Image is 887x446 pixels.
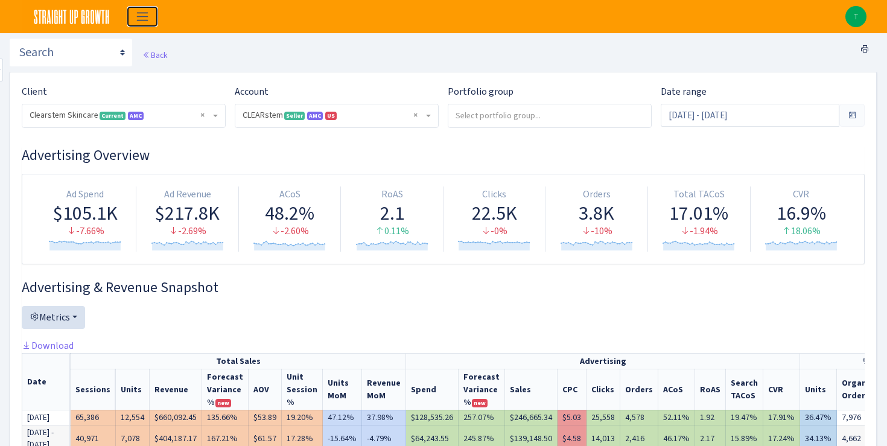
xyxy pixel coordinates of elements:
[284,112,305,120] span: Seller
[755,188,848,202] div: CVR
[215,399,231,407] span: new
[307,112,323,120] span: AMC
[22,306,85,329] button: Metrics
[202,410,249,425] td: 135.66%
[661,84,707,99] label: Date range
[30,109,211,121] span: Clearstem Skincare <span class="badge badge-success">Current</span><span class="badge badge-prima...
[244,225,336,238] div: -2.60%
[39,202,131,225] div: $105.1K
[282,410,323,425] td: 19.20%
[22,410,71,425] td: [DATE]
[472,399,488,407] span: new
[200,109,205,121] span: Remove all items
[22,353,71,410] th: Date
[653,188,745,202] div: Total TACoS
[362,369,406,410] th: Revenue MoM
[22,147,865,164] h3: Widget #1
[459,410,505,425] td: 257.07%
[243,109,424,121] span: CLEARstem <span class="badge badge-success">Seller</span><span class="badge badge-primary" data-t...
[448,202,541,225] div: 22.5K
[141,202,234,225] div: $217.8K
[448,188,541,202] div: Clicks
[71,410,116,425] td: 65,386
[142,49,167,60] a: Back
[244,188,336,202] div: ACoS
[837,410,879,425] td: 7,976
[726,410,763,425] td: 19.47%
[100,112,126,120] span: Current
[800,369,837,410] th: Units
[800,410,837,425] td: 36.47%
[39,225,131,238] div: -7.66%
[22,104,225,127] span: Clearstem Skincare <span class="badge badge-success">Current</span><span class="badge badge-prima...
[22,279,865,296] h3: Widget #2
[116,369,150,410] th: Units
[695,410,726,425] td: 1.92
[128,112,144,120] span: AMC
[282,369,323,410] th: Unit Session %
[235,104,438,127] span: CLEARstem <span class="badge badge-success">Seller</span><span class="badge badge-primary" data-t...
[653,225,745,238] div: -1.94%
[150,369,202,410] th: Revenue
[406,353,800,369] th: Advertising
[620,410,658,425] td: 4,578
[658,410,695,425] td: 52.11%
[202,369,249,410] th: Revenue Forecast Variance %
[550,188,643,202] div: Orders
[323,410,362,425] td: 47.12%
[448,84,513,99] label: Portfolio group
[587,410,620,425] td: 25,558
[550,202,643,225] div: 3.8K
[558,410,587,425] td: $5.03
[406,410,459,425] td: $128,535.26
[323,369,362,410] th: Units MoM
[22,84,47,99] label: Client
[413,109,418,121] span: Remove all items
[249,410,282,425] td: $53.89
[837,369,879,410] th: Organic Orders
[620,369,658,410] th: Orders
[448,225,541,238] div: -0%
[150,410,202,425] td: $660,092.45
[653,202,745,225] div: 17.01%
[505,410,558,425] td: $246,665.34
[71,353,406,369] th: Total Sales
[346,202,438,225] div: 2.1
[39,188,131,202] div: Ad Spend
[755,225,848,238] div: 18.06%
[362,410,406,425] td: 37.98%
[845,6,866,27] a: T
[346,225,438,238] div: 0.11%
[244,202,336,225] div: 48.2%
[235,84,269,99] label: Account
[587,369,620,410] th: Clicks
[658,369,695,410] th: ACoS
[763,410,800,425] td: 17.91%
[763,369,800,410] th: CVR
[325,112,337,120] span: US
[406,369,459,410] th: Spend
[695,369,726,410] th: RoAS
[505,369,558,410] th: Sales
[346,188,438,202] div: RoAS
[845,6,866,27] img: Trisha Duchyns
[459,369,505,410] th: Spend Forecast Variance %
[141,225,234,238] div: -2.69%
[71,369,116,410] th: Sessions
[22,339,74,352] a: Download
[558,369,587,410] th: CPC
[550,225,643,238] div: -10%
[755,202,848,225] div: 16.9%
[141,188,234,202] div: Ad Revenue
[116,410,150,425] td: 12,554
[127,7,157,27] button: Toggle navigation
[249,369,282,410] th: AOV
[448,104,620,126] input: Select portfolio group...
[726,369,763,410] th: Search TACoS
